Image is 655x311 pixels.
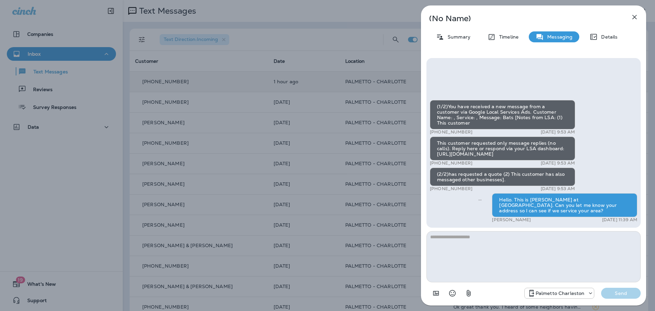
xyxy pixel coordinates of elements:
p: [PHONE_NUMBER] [430,160,472,166]
div: Hello. This is [PERSON_NAME] at [GEOGRAPHIC_DATA]. Can you let me know your address so I can see ... [492,193,637,217]
p: Timeline [496,34,519,40]
div: +1 (843) 277-8322 [525,289,594,297]
p: [PHONE_NUMBER] [430,129,472,135]
p: Summary [444,34,470,40]
p: Details [598,34,617,40]
p: Palmetto Charleston [536,291,585,296]
p: [DATE] 11:39 AM [602,217,637,223]
p: [DATE] 9:53 AM [541,129,575,135]
p: [PERSON_NAME] [492,217,531,223]
p: Messaging [544,34,572,40]
button: Add in a premade template [429,286,443,300]
p: (No Name) [429,16,615,21]
div: (2/2)has requested a quote (2) This customer has also messaged other businesses]. [430,168,575,186]
p: [DATE] 9:53 AM [541,186,575,192]
p: [DATE] 9:53 AM [541,160,575,166]
p: [PHONE_NUMBER] [430,186,472,192]
div: (1/2)You have received a new message from a customer via Google Local Services Ads. Customer Name... [430,100,575,129]
button: Select an emoji [446,286,459,300]
span: Sent [478,196,482,202]
div: This customer requested only message replies (no calls). Reply here or respond via your LSA dashb... [430,137,575,160]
